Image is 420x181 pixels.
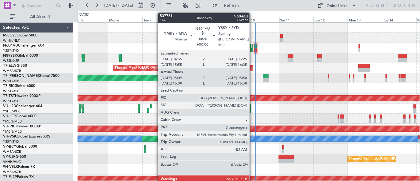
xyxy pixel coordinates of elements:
[19,1,54,10] input: Trip Number
[108,17,142,22] div: Mon 6
[142,17,177,22] div: Tue 7
[104,3,133,8] span: [DATE] - [DATE]
[3,84,14,88] span: T7-RIC
[3,160,21,164] a: VHHH/HKG
[3,165,35,169] a: 9H-VSLKFalcon 7X
[3,79,19,83] a: WSSL/XSP
[3,54,17,58] span: N8998K
[3,58,19,63] a: WSSL/XSP
[177,134,184,143] div: MEL
[209,1,246,10] button: Refresh
[3,74,59,78] a: T7-[PERSON_NAME]Global 7500
[3,155,26,159] a: VP-CJRG-650
[3,48,19,53] a: YSSY/SYD
[74,17,108,22] div: Sun 5
[3,54,38,58] a: N8998KGlobal 6000
[115,63,218,73] div: Planned Maint [GEOGRAPHIC_DATA] ([GEOGRAPHIC_DATA] Intl)
[3,104,16,108] span: VH-L2B
[348,17,382,22] div: Mon 13
[3,94,15,98] span: T7-TST
[3,135,50,138] a: VH-VSKGlobal Express XRS
[3,139,19,144] a: YSSY/SYD
[382,17,416,22] div: Tue 14
[3,94,40,98] a: T7-TSTHawker 900XP
[3,34,37,37] a: M-JGVJGlobal 5000
[3,170,21,174] a: WMSA/SZB
[7,12,67,22] button: All Aircraft
[313,17,348,22] div: Sun 12
[3,99,19,104] a: WSSL/XSP
[3,145,37,149] a: VP-BCYGlobal 5000
[3,89,19,93] a: WSSL/XSP
[279,17,314,22] div: Sat 11
[327,3,348,9] div: Quick Links
[3,149,21,154] a: WMSA/SZB
[212,33,284,42] div: Planned Maint [GEOGRAPHIC_DATA] (Seletar)
[3,125,16,128] span: VH-RIU
[3,44,44,47] a: N604AUChallenger 604
[3,155,16,159] span: VP-CJR
[3,64,17,68] span: T7-ELLY
[16,15,65,19] span: All Aircraft
[3,44,18,47] span: N604AU
[3,145,16,149] span: VP-BCY
[3,34,17,37] span: M-JGVJ
[3,74,39,78] span: T7-[PERSON_NAME]
[3,104,42,108] a: VH-L2BChallenger 604
[3,175,17,179] span: T7-PJ29
[3,38,20,43] a: WIHH/HLP
[178,53,250,62] div: Planned Maint [GEOGRAPHIC_DATA] (Seletar)
[3,115,36,118] a: VH-LEPGlobal 6000
[3,119,22,124] a: YMEN/MEB
[219,3,244,8] span: Refresh
[211,17,245,22] div: Thu 9
[3,109,21,114] a: YSHL/WOL
[3,125,41,128] a: VH-RIUHawker 800XP
[3,84,35,88] a: T7-RICGlobal 6000
[3,115,16,118] span: VH-LEP
[315,1,360,10] button: Quick Links
[212,134,288,143] div: Unplanned Maint Sydney ([PERSON_NAME] Intl)
[3,69,21,73] a: WMSA/SZB
[79,12,89,17] div: [DATE]
[3,165,18,169] span: 9H-VSLK
[3,64,27,68] a: T7-ELLYG-550
[3,135,17,138] span: VH-VSK
[176,17,211,22] div: Wed 8
[245,17,279,22] div: Fri 10
[3,175,34,179] a: T7-PJ29Falcon 7X
[3,129,22,134] a: YMEN/MEB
